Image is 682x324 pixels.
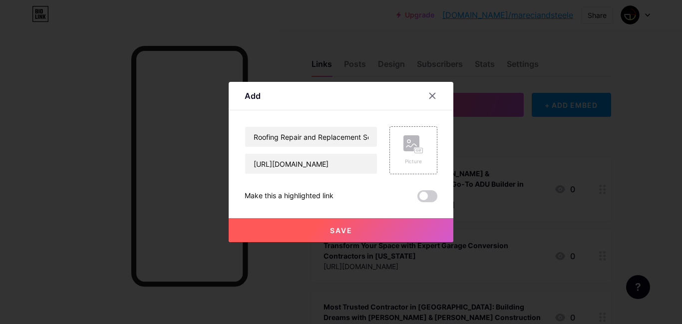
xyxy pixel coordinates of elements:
[330,226,352,235] span: Save
[245,90,261,102] div: Add
[229,218,453,242] button: Save
[245,190,334,202] div: Make this a highlighted link
[403,158,423,165] div: Picture
[245,154,377,174] input: URL
[245,127,377,147] input: Title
